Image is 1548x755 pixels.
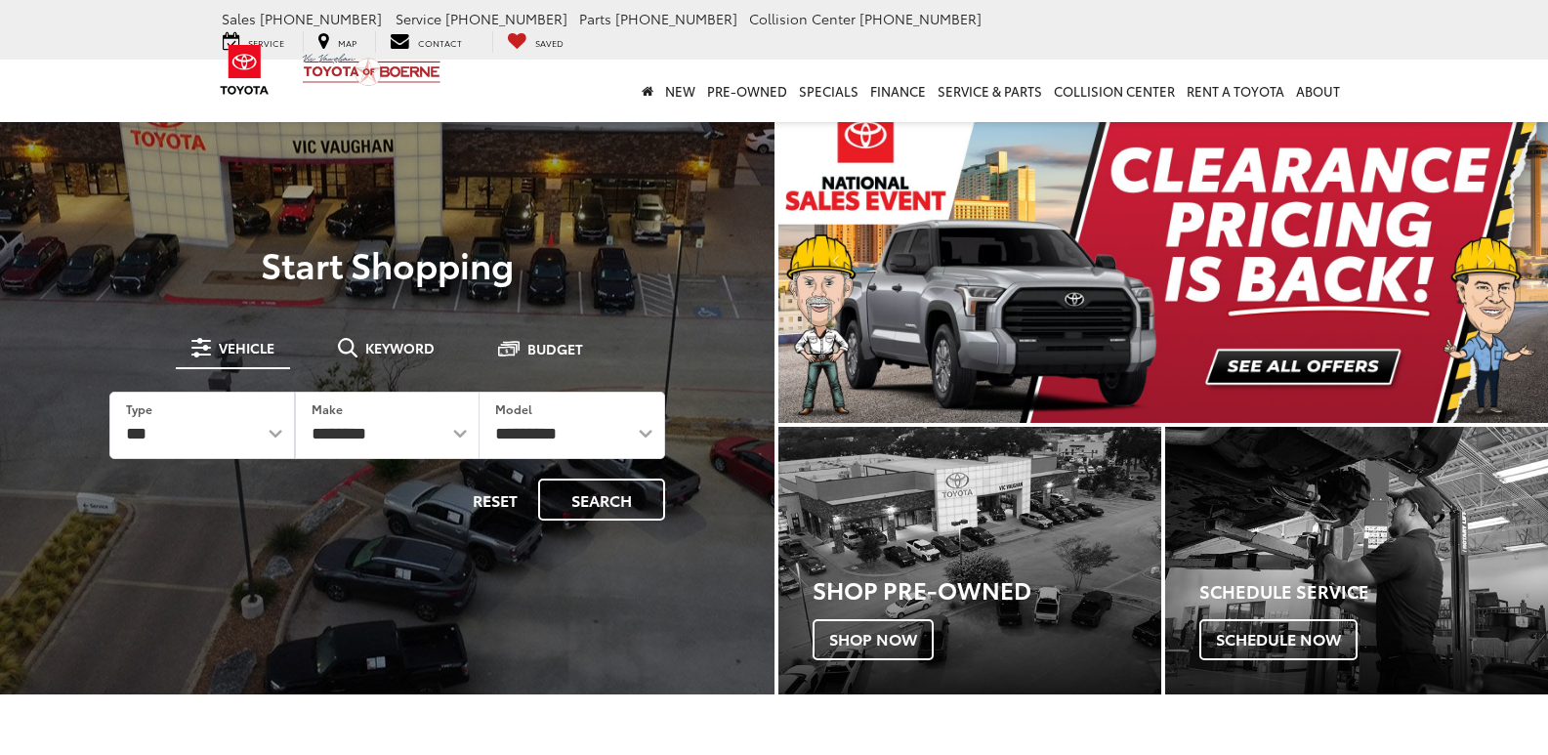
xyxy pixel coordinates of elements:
[492,31,578,53] a: My Saved Vehicles
[375,31,477,53] a: Contact
[248,36,284,49] span: Service
[302,53,441,87] img: Vic Vaughan Toyota of Boerne
[859,9,982,28] span: [PHONE_NUMBER]
[813,619,934,660] span: Shop Now
[1290,60,1346,122] a: About
[1199,619,1358,660] span: Schedule Now
[864,60,932,122] a: Finance
[418,36,462,49] span: Contact
[338,36,356,49] span: Map
[82,244,692,283] p: Start Shopping
[636,60,659,122] a: Home
[495,400,532,417] label: Model
[219,341,274,355] span: Vehicle
[456,479,534,521] button: Reset
[260,9,382,28] span: [PHONE_NUMBER]
[701,60,793,122] a: Pre-Owned
[932,60,1048,122] a: Service & Parts: Opens in a new tab
[208,31,299,53] a: Service
[445,9,567,28] span: [PHONE_NUMBER]
[303,31,371,53] a: Map
[1165,427,1548,695] a: Schedule Service Schedule Now
[396,9,441,28] span: Service
[1199,582,1548,602] h4: Schedule Service
[312,400,343,417] label: Make
[527,342,583,356] span: Budget
[659,60,701,122] a: New
[1165,427,1548,695] div: Toyota
[778,427,1161,695] div: Toyota
[813,576,1161,602] h3: Shop Pre-Owned
[793,60,864,122] a: Specials
[579,9,611,28] span: Parts
[126,400,152,417] label: Type
[1048,60,1181,122] a: Collision Center
[1433,137,1548,384] button: Click to view next picture.
[778,137,894,384] button: Click to view previous picture.
[208,38,281,102] img: Toyota
[535,36,564,49] span: Saved
[222,9,256,28] span: Sales
[1181,60,1290,122] a: Rent a Toyota
[365,341,435,355] span: Keyword
[538,479,665,521] button: Search
[778,427,1161,695] a: Shop Pre-Owned Shop Now
[615,9,737,28] span: [PHONE_NUMBER]
[749,9,856,28] span: Collision Center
